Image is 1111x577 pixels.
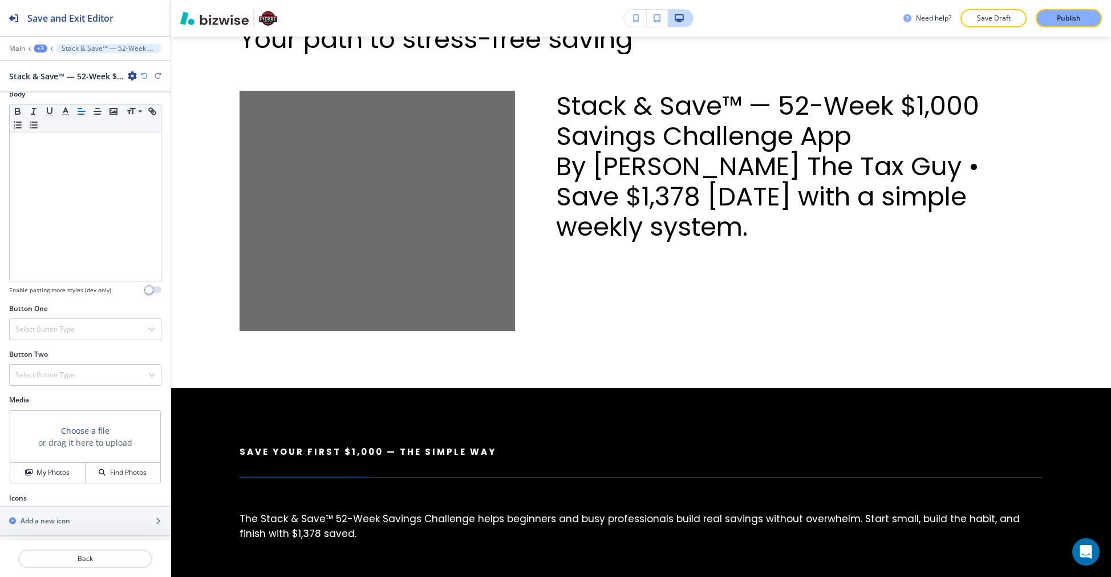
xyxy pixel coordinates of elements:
[9,410,161,484] div: Choose a fileor drag it here to uploadMy PhotosFind Photos
[21,516,70,526] h2: Add a new icon
[110,467,147,478] h4: Find Photos
[975,13,1012,23] p: Save Draft
[62,45,156,53] p: Stack & Save™ — 52-Week $1,000 Savings Challenge AppBy [PERSON_NAME] The Tax Guy • Save $1,378 [D...
[1036,9,1102,27] button: Publish
[61,425,110,437] button: Choose a file
[37,467,70,478] h4: My Photos
[27,11,113,25] h2: Save and Exit Editor
[9,395,161,405] h2: Media
[240,91,515,331] img: placeholder_rectangle.jpg
[960,9,1027,27] button: Save Draft
[10,463,86,483] button: My Photos
[19,554,151,564] p: Back
[38,437,132,449] h3: or drag it here to upload
[56,44,161,53] button: Stack & Save™ — 52-Week $1,000 Savings Challenge AppBy [PERSON_NAME] The Tax Guy • Save $1,378 [D...
[9,89,25,99] h2: Body
[15,370,75,380] h4: Select Button Type
[240,511,1043,541] p: The Stack & Save™ 52-Week Savings Challenge helps beginners and busy professionals build real sav...
[916,13,951,23] h3: Need help?
[9,286,111,294] h4: Enable pasting more styles (dev only)
[556,151,1043,242] p: By [PERSON_NAME] The Tax Guy • Save $1,378 [DATE] with a simple weekly system.
[240,445,1043,459] p: Save Your First $1,000 — The Simple Way
[9,493,27,503] h2: Icons
[34,45,47,53] button: +3
[1057,13,1081,23] p: Publish
[1072,538,1100,566] div: Open Intercom Messenger
[86,463,160,483] button: Find Photos
[259,9,277,27] img: Your Logo
[180,11,249,25] img: Bizwise Logo
[18,550,152,568] button: Back
[15,324,75,334] h4: Select Button Type
[9,45,25,53] button: Main
[240,24,832,54] p: Your path to stress-free saving
[556,91,1043,151] p: Stack & Save™ — 52-Week $1,000 Savings Challenge App
[9,304,48,314] h2: Button One
[9,70,123,82] h2: Stack & Save™ — 52-Week $1,000 Savings Challenge AppBy [PERSON_NAME] The Tax Guy • Save $1,378 [D...
[9,349,48,360] h2: Button Two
